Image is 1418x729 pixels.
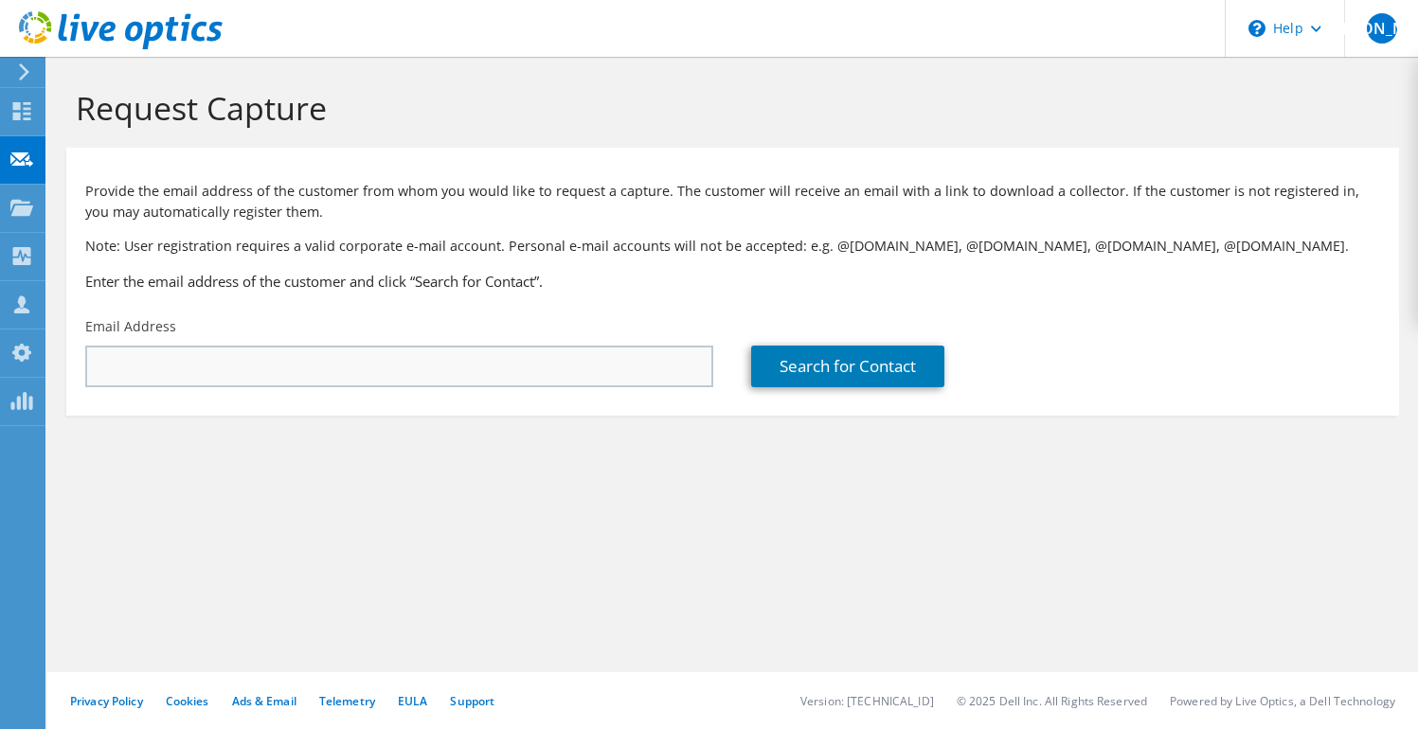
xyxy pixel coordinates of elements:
label: Email Address [85,317,176,336]
h1: Request Capture [76,88,1380,128]
a: EULA [398,693,427,709]
a: Cookies [166,693,209,709]
a: Search for Contact [751,346,944,387]
li: Powered by Live Optics, a Dell Technology [1170,693,1395,709]
p: Provide the email address of the customer from whom you would like to request a capture. The cust... [85,181,1380,222]
p: Note: User registration requires a valid corporate e-mail account. Personal e-mail accounts will ... [85,236,1380,257]
span: [PERSON_NAME] [1367,13,1397,44]
a: Telemetry [319,693,375,709]
li: Version: [TECHNICAL_ID] [800,693,934,709]
a: Support [450,693,494,709]
h3: Enter the email address of the customer and click “Search for Contact”. [85,271,1380,292]
li: © 2025 Dell Inc. All Rights Reserved [957,693,1147,709]
a: Ads & Email [232,693,296,709]
a: Privacy Policy [70,693,143,709]
svg: \n [1248,20,1265,37]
